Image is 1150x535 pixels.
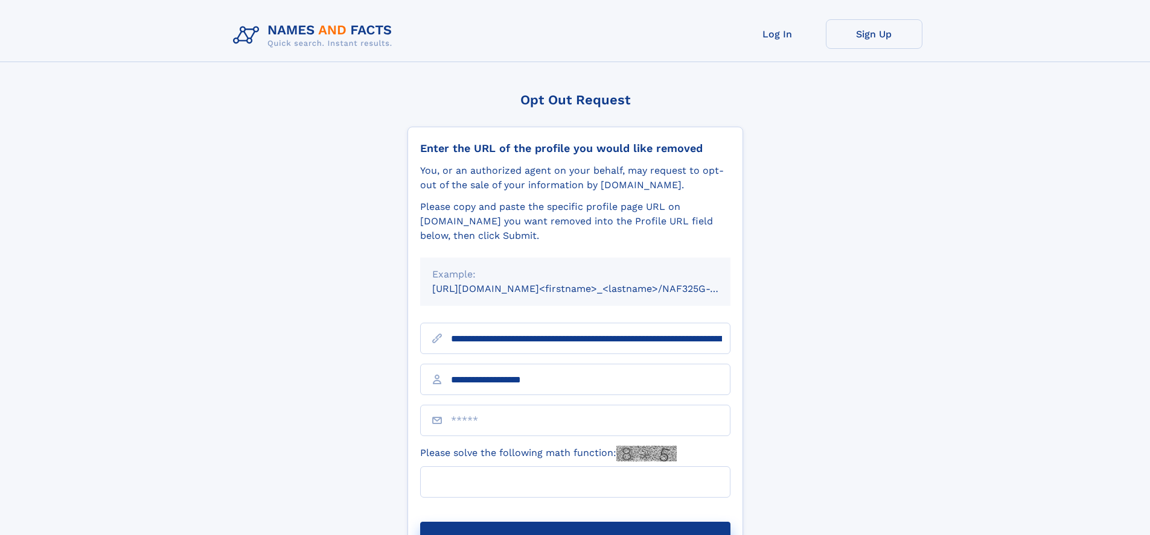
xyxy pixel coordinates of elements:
[420,446,677,461] label: Please solve the following math function:
[407,92,743,107] div: Opt Out Request
[420,163,730,192] div: You, or an authorized agent on your behalf, may request to opt-out of the sale of your informatio...
[826,19,922,49] a: Sign Up
[420,200,730,243] div: Please copy and paste the specific profile page URL on [DOMAIN_NAME] you want removed into the Pr...
[432,267,718,282] div: Example:
[420,142,730,155] div: Enter the URL of the profile you would like removed
[729,19,826,49] a: Log In
[432,283,753,294] small: [URL][DOMAIN_NAME]<firstname>_<lastname>/NAF325G-xxxxxxxx
[228,19,402,52] img: Logo Names and Facts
